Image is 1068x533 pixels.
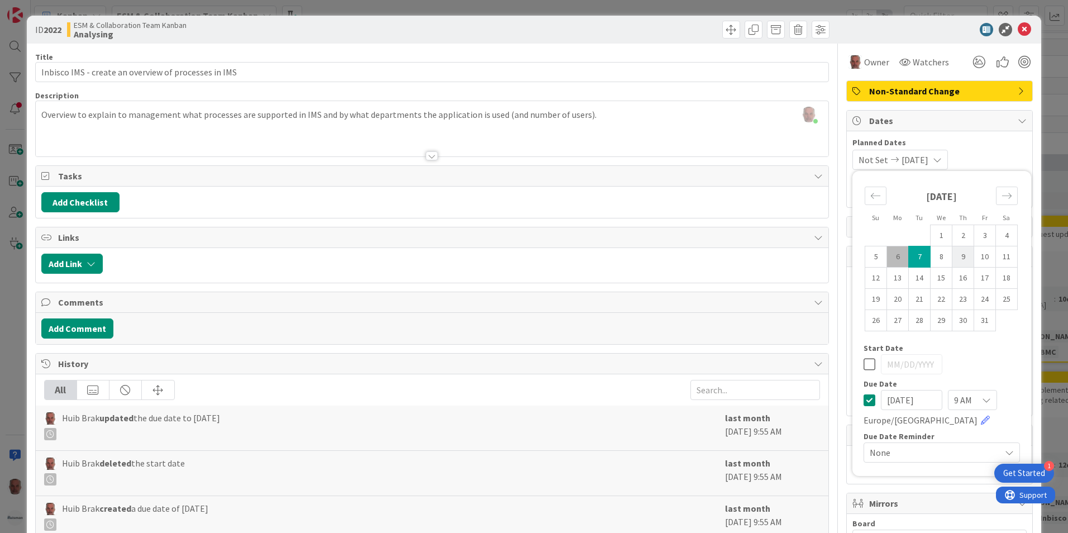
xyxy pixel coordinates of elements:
[931,268,952,289] td: Choose Wednesday, 10/15/2025 12:00 PM as your check-in date. It’s available.
[41,254,103,274] button: Add Link
[996,268,1018,289] td: Choose Saturday, 10/18/2025 12:00 PM as your check-in date. It’s available.
[931,225,952,246] td: Choose Wednesday, 10/01/2025 12:00 PM as your check-in date. It’s available.
[865,289,887,310] td: Choose Sunday, 10/19/2025 12:00 PM as your check-in date. It’s available.
[887,246,909,268] td: Choose Monday, 10/06/2025 12:00 PM as your check-in date. It’s available.
[909,268,931,289] td: Choose Tuesday, 10/14/2025 12:00 PM as your check-in date. It’s available.
[994,464,1054,483] div: Open Get Started checklist, remaining modules: 1
[725,412,770,423] b: last month
[1044,461,1054,471] div: 1
[996,246,1018,268] td: Choose Saturday, 10/11/2025 12:00 PM as your check-in date. It’s available.
[865,268,887,289] td: Choose Sunday, 10/12/2025 12:00 PM as your check-in date. It’s available.
[1003,468,1045,479] div: Get Started
[913,55,949,69] span: Watchers
[41,108,823,121] p: Overview to explain to management what processes are supported in IMS and by what departments the...
[44,24,61,35] b: 2022
[952,289,974,310] td: Choose Thursday, 10/23/2025 12:00 PM as your check-in date. It’s available.
[931,310,952,331] td: Choose Wednesday, 10/29/2025 12:00 PM as your check-in date. It’s available.
[1003,213,1010,222] small: Sa
[869,497,1012,510] span: Mirrors
[45,380,77,399] div: All
[852,137,1027,149] span: Planned Dates
[952,310,974,331] td: Choose Thursday, 10/30/2025 12:00 PM as your check-in date. It’s available.
[801,107,817,122] img: O12jEcQ4hztlznU9UXUTfFJ6X9AFnSjt.jpg
[35,52,53,62] label: Title
[909,289,931,310] td: Choose Tuesday, 10/21/2025 12:00 PM as your check-in date. It’s available.
[864,380,897,388] span: Due Date
[893,213,902,222] small: Mo
[996,289,1018,310] td: Choose Saturday, 10/25/2025 12:00 PM as your check-in date. It’s available.
[725,458,770,469] b: last month
[870,445,995,460] span: None
[44,503,56,515] img: HB
[864,344,903,352] span: Start Date
[852,177,1030,344] div: Calendar
[725,456,820,490] div: [DATE] 9:55 AM
[58,231,808,244] span: Links
[865,187,886,205] div: Move backward to switch to the previous month.
[952,225,974,246] td: Choose Thursday, 10/02/2025 12:00 PM as your check-in date. It’s available.
[881,354,942,374] input: MM/DD/YYYY
[865,246,887,268] td: Choose Sunday, 10/05/2025 12:00 PM as your check-in date. It’s available.
[62,411,220,440] span: Huib Brak the due date to [DATE]
[62,502,208,531] span: Huib Brak a due date of [DATE]
[58,357,808,370] span: History
[99,458,131,469] b: deleted
[996,225,1018,246] td: Choose Saturday, 10/04/2025 12:00 PM as your check-in date. It’s available.
[887,310,909,331] td: Choose Monday, 10/27/2025 12:00 PM as your check-in date. It’s available.
[872,213,879,222] small: Su
[35,62,829,82] input: type card name here...
[959,213,967,222] small: Th
[58,169,808,183] span: Tasks
[909,310,931,331] td: Choose Tuesday, 10/28/2025 12:00 PM as your check-in date. It’s available.
[881,390,942,410] input: MM/DD/YYYY
[974,310,996,331] td: Choose Friday, 10/31/2025 12:00 PM as your check-in date. It’s available.
[982,213,988,222] small: Fr
[869,114,1012,127] span: Dates
[909,246,931,268] td: Selected as end date. Tuesday, 10/07/2025 12:00 PM
[58,296,808,309] span: Comments
[35,91,79,101] span: Description
[952,268,974,289] td: Choose Thursday, 10/16/2025 12:00 PM as your check-in date. It’s available.
[74,30,187,39] b: Analysing
[937,213,946,222] small: We
[725,411,820,445] div: [DATE] 9:55 AM
[926,190,957,203] strong: [DATE]
[852,520,875,527] span: Board
[35,23,61,36] span: ID
[690,380,820,400] input: Search...
[931,246,952,268] td: Choose Wednesday, 10/08/2025 12:00 PM as your check-in date. It’s available.
[864,55,889,69] span: Owner
[848,55,862,69] img: HB
[974,268,996,289] td: Choose Friday, 10/17/2025 12:00 PM as your check-in date. It’s available.
[996,187,1018,205] div: Move forward to switch to the next month.
[725,503,770,514] b: last month
[916,213,923,222] small: Tu
[887,289,909,310] td: Choose Monday, 10/20/2025 12:00 PM as your check-in date. It’s available.
[859,153,888,166] span: Not Set
[864,413,978,427] span: Europe/[GEOGRAPHIC_DATA]
[864,432,935,440] span: Due Date Reminder
[974,225,996,246] td: Choose Friday, 10/03/2025 12:00 PM as your check-in date. It’s available.
[887,268,909,289] td: Choose Monday, 10/13/2025 12:00 PM as your check-in date. It’s available.
[974,246,996,268] td: Choose Friday, 10/10/2025 12:00 PM as your check-in date. It’s available.
[23,2,51,15] span: Support
[869,84,1012,98] span: Non-Standard Change
[931,289,952,310] td: Choose Wednesday, 10/22/2025 12:00 PM as your check-in date. It’s available.
[974,289,996,310] td: Choose Friday, 10/24/2025 12:00 PM as your check-in date. It’s available.
[62,456,185,486] span: Huib Brak the start date
[99,503,131,514] b: created
[41,318,113,339] button: Add Comment
[41,192,120,212] button: Add Checklist
[865,310,887,331] td: Choose Sunday, 10/26/2025 12:00 PM as your check-in date. It’s available.
[99,412,133,423] b: updated
[952,246,974,268] td: Choose Thursday, 10/09/2025 12:00 PM as your check-in date. It’s available.
[954,392,972,408] span: 9 AM
[44,412,56,425] img: HB
[902,153,928,166] span: [DATE]
[44,458,56,470] img: HB
[74,21,187,30] span: ESM & Collaboration Team Kanban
